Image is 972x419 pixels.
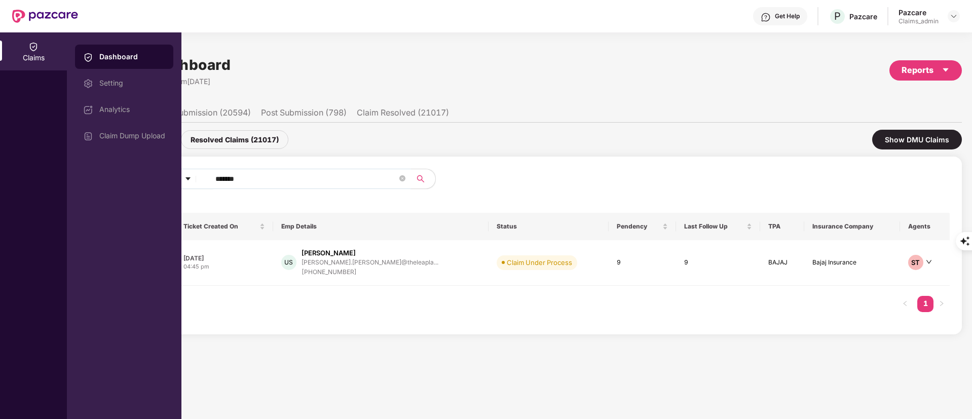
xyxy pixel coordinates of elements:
span: Last Follow Up [684,222,744,231]
th: Last Follow Up [676,213,760,240]
div: Claim Dump Upload [99,132,165,140]
div: Pazcare [849,12,877,21]
th: Agents [900,213,950,240]
div: Claims_admin [899,17,939,25]
span: Ticket Created On [183,222,257,231]
div: Pazcare [899,8,939,17]
img: svg+xml;base64,PHN2ZyBpZD0iRGFzaGJvYXJkIiB4bWxucz0iaHR0cDovL3d3dy53My5vcmcvMjAwMC9zdmciIHdpZHRoPS... [83,105,93,115]
span: down [926,259,932,265]
span: P [834,10,841,22]
img: svg+xml;base64,PHN2ZyBpZD0iQ2xhaW0iIHhtbG5zPSJodHRwOi8vd3d3LnczLm9yZy8yMDAwL3N2ZyIgd2lkdGg9IjIwIi... [28,42,39,52]
img: svg+xml;base64,PHN2ZyBpZD0iRHJvcGRvd24tMzJ4MzIiIHhtbG5zPSJodHRwOi8vd3d3LnczLm9yZy8yMDAwL3N2ZyIgd2... [950,12,958,20]
div: Dashboard [99,52,165,62]
img: svg+xml;base64,PHN2ZyBpZD0iVXBsb2FkX0xvZ3MiIGRhdGEtbmFtZT0iVXBsb2FkIExvZ3MiIHhtbG5zPSJodHRwOi8vd3... [83,131,93,141]
img: svg+xml;base64,PHN2ZyBpZD0iU2V0dGluZy0yMHgyMCIgeG1sbnM9Imh0dHA6Ly93d3cudzMub3JnLzIwMDAvc3ZnIiB3aW... [83,79,93,89]
div: Get Help [775,12,800,20]
div: Setting [99,79,165,87]
img: svg+xml;base64,PHN2ZyBpZD0iSGVscC0zMngzMiIgeG1sbnM9Imh0dHA6Ly93d3cudzMub3JnLzIwMDAvc3ZnIiB3aWR0aD... [761,12,771,22]
span: Pendency [617,222,660,231]
img: New Pazcare Logo [12,10,78,23]
img: svg+xml;base64,PHN2ZyBpZD0iQ2xhaW0iIHhtbG5zPSJodHRwOi8vd3d3LnczLm9yZy8yMDAwL3N2ZyIgd2lkdGg9IjIwIi... [83,52,93,62]
th: Pendency [609,213,676,240]
th: Ticket Created On [175,213,273,240]
span: close-circle [399,175,405,181]
div: ST [908,255,923,270]
span: close-circle [399,174,405,184]
div: Analytics [99,105,165,113]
